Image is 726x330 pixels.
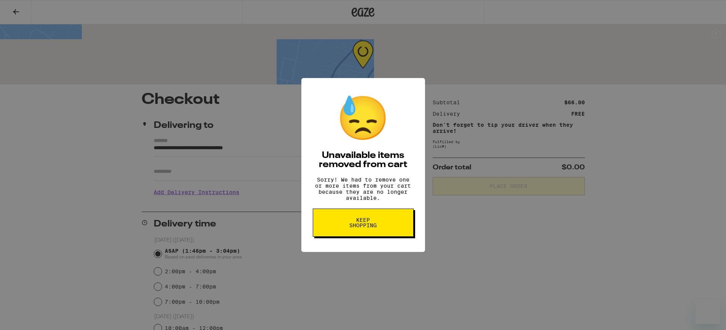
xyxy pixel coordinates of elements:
div: 😓 [336,93,390,143]
h2: Unavailable items removed from cart [313,151,414,169]
button: Keep Shopping [313,209,414,237]
p: Sorry! We had to remove one or more items from your cart because they are no longer available. [313,177,414,201]
span: Keep Shopping [344,217,383,228]
iframe: Button to launch messaging window [696,300,720,324]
